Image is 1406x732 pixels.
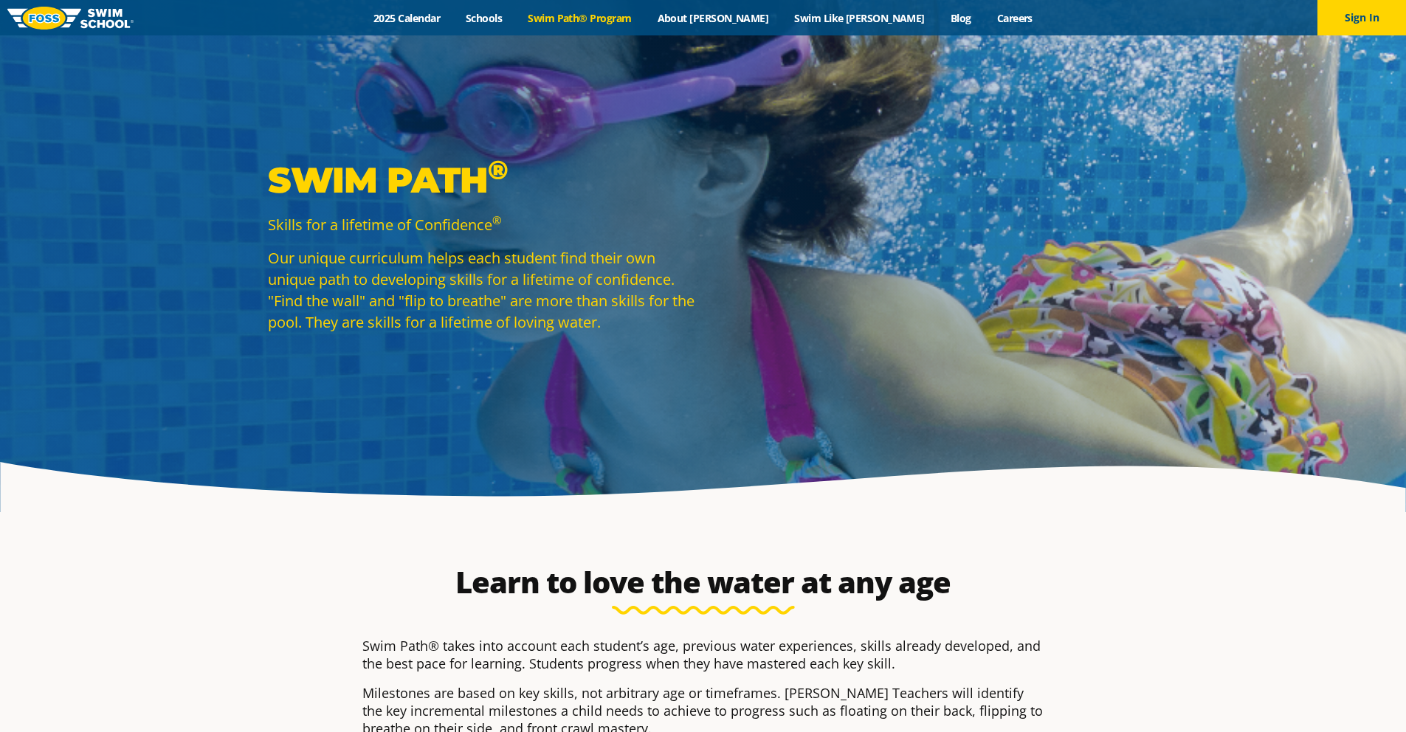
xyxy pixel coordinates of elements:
img: FOSS Swim School Logo [7,7,134,30]
p: Swim Path® takes into account each student’s age, previous water experiences, skills already deve... [362,637,1044,672]
a: Schools [453,11,515,25]
a: Swim Path® Program [515,11,644,25]
h2: Learn to love the water at any age [355,564,1052,600]
sup: ® [492,213,501,227]
p: Skills for a lifetime of Confidence [268,214,696,235]
p: Our unique curriculum helps each student find their own unique path to developing skills for a li... [268,247,696,333]
p: Swim Path [268,158,696,202]
a: About [PERSON_NAME] [644,11,782,25]
a: Blog [937,11,984,25]
a: Careers [984,11,1045,25]
sup: ® [488,153,508,186]
a: Swim Like [PERSON_NAME] [782,11,938,25]
a: 2025 Calendar [361,11,453,25]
